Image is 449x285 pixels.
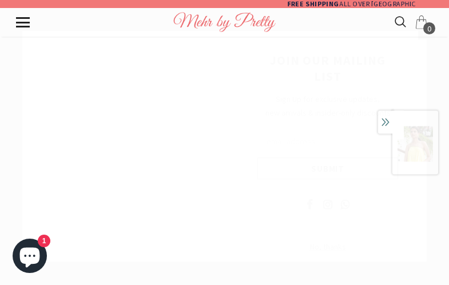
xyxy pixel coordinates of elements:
input: Submit [257,157,398,179]
inbox-online-store-chat: Shopify online store chat [9,239,50,276]
a: Close [418,22,435,39]
span: Sign Up for exclusive updates, new arrivals & insider-only discounts [265,94,391,118]
span: JOIN OUR MAILING LIST [270,52,386,84]
input: Email Address [257,130,398,152]
span: No, thanks [310,242,346,252]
